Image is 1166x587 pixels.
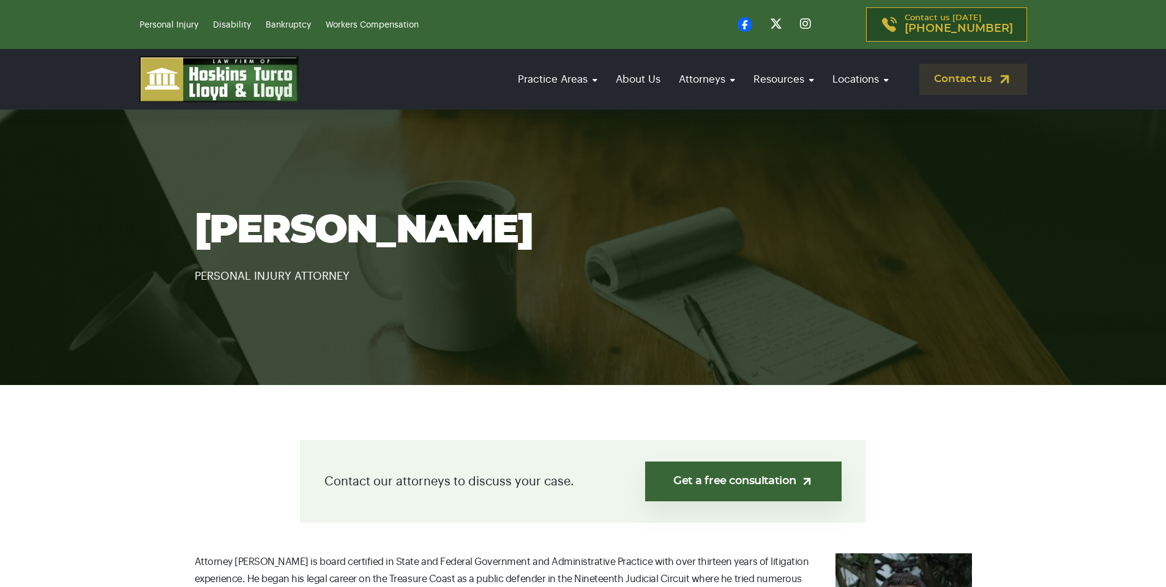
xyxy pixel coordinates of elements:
span: [PHONE_NUMBER] [905,23,1013,35]
h1: [PERSON_NAME] [195,209,972,252]
a: Locations [826,62,895,97]
a: Attorneys [673,62,741,97]
p: Contact us [DATE] [905,14,1013,35]
img: logo [140,56,299,102]
a: Disability [213,21,251,29]
a: Workers Compensation [326,21,419,29]
a: Contact us [DATE][PHONE_NUMBER] [866,7,1027,42]
a: Resources [747,62,820,97]
a: Personal Injury [140,21,198,29]
a: Contact us [919,64,1027,95]
span: PERSONAL INJURY ATTORNEY [195,271,349,282]
div: Contact our attorneys to discuss your case. [300,440,866,523]
a: About Us [610,62,667,97]
img: arrow-up-right-light.svg [801,475,813,488]
a: Practice Areas [512,62,604,97]
a: Bankruptcy [266,21,311,29]
a: Get a free consultation [645,462,842,501]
